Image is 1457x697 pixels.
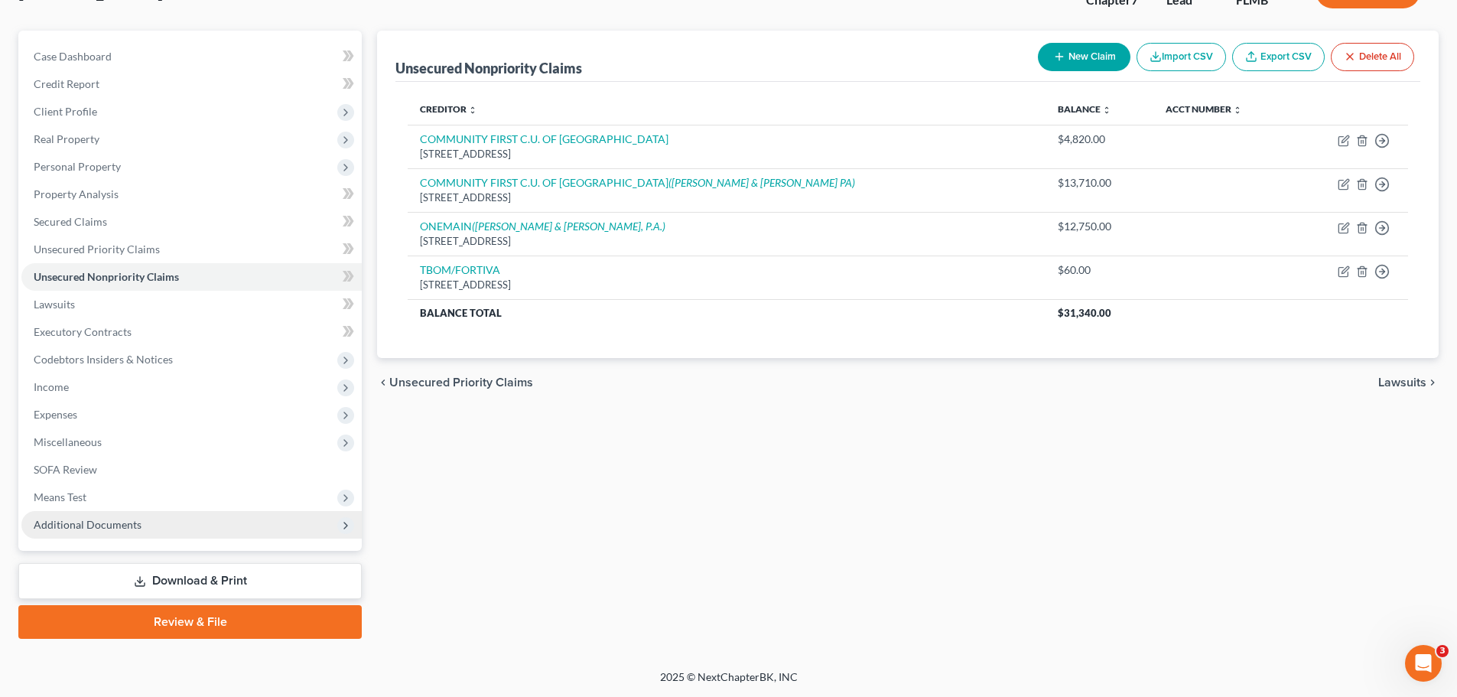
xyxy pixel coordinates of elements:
span: Additional Documents [34,518,141,531]
a: Acct Number unfold_more [1166,103,1242,115]
span: Codebtors Insiders & Notices [34,353,173,366]
div: [STREET_ADDRESS] [420,147,1033,161]
a: Property Analysis [21,181,362,208]
a: Review & File [18,605,362,639]
i: ([PERSON_NAME] & [PERSON_NAME] PA) [668,176,855,189]
span: 3 [1436,645,1449,657]
i: ([PERSON_NAME] & [PERSON_NAME], P.A.) [472,220,665,233]
a: SOFA Review [21,456,362,484]
a: Secured Claims [21,208,362,236]
span: Client Profile [34,105,97,118]
div: [STREET_ADDRESS] [420,234,1033,249]
span: Secured Claims [34,215,107,228]
span: Expenses [34,408,77,421]
div: [STREET_ADDRESS] [420,191,1033,205]
span: Real Property [34,132,99,145]
span: Lawsuits [1378,376,1426,389]
a: Download & Print [18,563,362,599]
span: SOFA Review [34,463,97,476]
a: Creditor unfold_more [420,103,477,115]
a: Balance unfold_more [1058,103,1111,115]
span: $31,340.00 [1058,307,1111,319]
button: chevron_left Unsecured Priority Claims [377,376,533,389]
span: Income [34,380,69,393]
a: COMMUNITY FIRST C.U. OF [GEOGRAPHIC_DATA]([PERSON_NAME] & [PERSON_NAME] PA) [420,176,855,189]
a: Export CSV [1232,43,1325,71]
th: Balance Total [408,299,1045,327]
i: chevron_right [1426,376,1439,389]
span: Unsecured Priority Claims [389,376,533,389]
span: Means Test [34,490,86,503]
i: unfold_more [1102,106,1111,115]
a: Executory Contracts [21,318,362,346]
button: Delete All [1331,43,1414,71]
span: Personal Property [34,160,121,173]
div: [STREET_ADDRESS] [420,278,1033,292]
div: $4,820.00 [1058,132,1141,147]
a: COMMUNITY FIRST C.U. OF [GEOGRAPHIC_DATA] [420,132,668,145]
a: Case Dashboard [21,43,362,70]
a: Unsecured Priority Claims [21,236,362,263]
span: Unsecured Priority Claims [34,243,160,256]
div: 2025 © NextChapterBK, INC [293,669,1165,697]
button: New Claim [1038,43,1130,71]
div: $60.00 [1058,262,1141,278]
i: unfold_more [1233,106,1242,115]
div: $13,710.00 [1058,175,1141,191]
a: Lawsuits [21,291,362,318]
div: Unsecured Nonpriority Claims [395,59,582,77]
button: Lawsuits chevron_right [1378,376,1439,389]
a: Unsecured Nonpriority Claims [21,263,362,291]
span: Lawsuits [34,298,75,311]
a: Credit Report [21,70,362,98]
i: chevron_left [377,376,389,389]
span: Miscellaneous [34,435,102,448]
span: Unsecured Nonpriority Claims [34,270,179,283]
iframe: Intercom live chat [1405,645,1442,682]
a: ONEMAIN([PERSON_NAME] & [PERSON_NAME], P.A.) [420,220,665,233]
span: Credit Report [34,77,99,90]
i: unfold_more [468,106,477,115]
span: Property Analysis [34,187,119,200]
a: TBOM/FORTIVA [420,263,500,276]
div: $12,750.00 [1058,219,1141,234]
button: Import CSV [1137,43,1226,71]
span: Executory Contracts [34,325,132,338]
span: Case Dashboard [34,50,112,63]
